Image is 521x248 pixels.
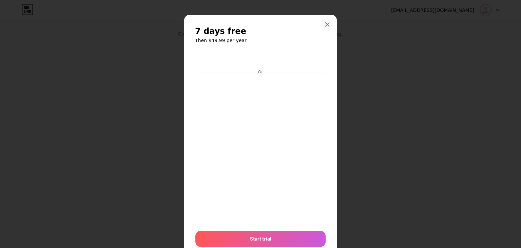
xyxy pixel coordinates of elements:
span: 7 days free [195,26,246,37]
h6: Then $49.99 per year [195,37,326,44]
iframe: Secure payment button frame [195,51,326,67]
iframe: Secure payment input frame [194,75,327,224]
span: Start trial [250,235,271,242]
div: Or [257,69,264,75]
